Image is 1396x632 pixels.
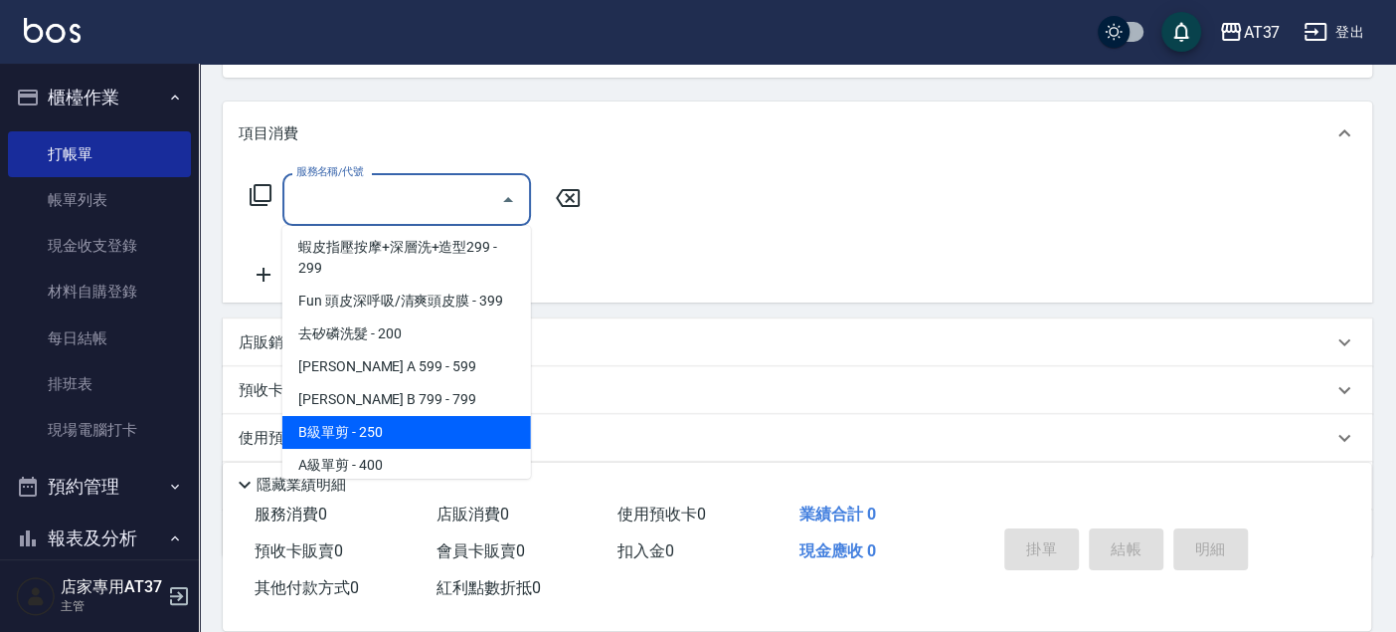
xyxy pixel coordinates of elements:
[282,449,531,482] span: A級單剪 - 400
[8,407,191,453] a: 現場電腦打卡
[239,428,313,449] p: 使用預收卡
[1161,12,1201,52] button: save
[223,102,1372,165] div: 項目消費
[282,231,531,285] span: 蝦皮指壓按摩+深層洗+造型299 - 299
[61,577,162,597] h5: 店家專用AT37
[799,541,876,560] span: 現金應收 0
[8,316,191,361] a: 每日結帳
[1211,12,1288,53] button: AT37
[617,541,674,560] span: 扣入金 0
[239,123,298,144] p: 項目消費
[282,350,531,383] span: [PERSON_NAME] A 599 - 599
[257,475,346,496] p: 隱藏業績明細
[436,505,509,524] span: 店販消費 0
[1243,20,1280,45] div: AT37
[282,416,531,449] span: B級單剪 - 250
[492,184,524,216] button: Close
[8,361,191,407] a: 排班表
[239,380,313,401] p: 預收卡販賣
[282,317,531,350] span: 去矽磷洗髮 - 200
[296,164,363,179] label: 服務名稱/代號
[799,505,876,524] span: 業績合計 0
[8,223,191,269] a: 現金收支登錄
[255,578,359,597] span: 其他付款方式 0
[8,513,191,564] button: 報表及分析
[617,505,706,524] span: 使用預收卡 0
[282,383,531,416] span: [PERSON_NAME] B 799 - 799
[255,541,343,560] span: 預收卡販賣 0
[223,462,1372,510] div: 其他付款方式入金可用餘額: 0
[8,461,191,513] button: 預約管理
[282,285,531,317] span: Fun 頭皮深呼吸/清爽頭皮膜 - 399
[239,332,298,353] p: 店販銷售
[8,131,191,177] a: 打帳單
[8,72,191,123] button: 櫃檯作業
[8,269,191,315] a: 材料自購登錄
[436,578,541,597] span: 紅利點數折抵 0
[223,366,1372,414] div: 預收卡販賣
[255,505,327,524] span: 服務消費 0
[436,541,525,560] span: 會員卡販賣 0
[1296,14,1372,51] button: 登出
[24,18,81,43] img: Logo
[61,597,162,615] p: 主管
[223,318,1372,366] div: 店販銷售
[16,576,56,616] img: Person
[8,177,191,223] a: 帳單列表
[223,414,1372,462] div: 使用預收卡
